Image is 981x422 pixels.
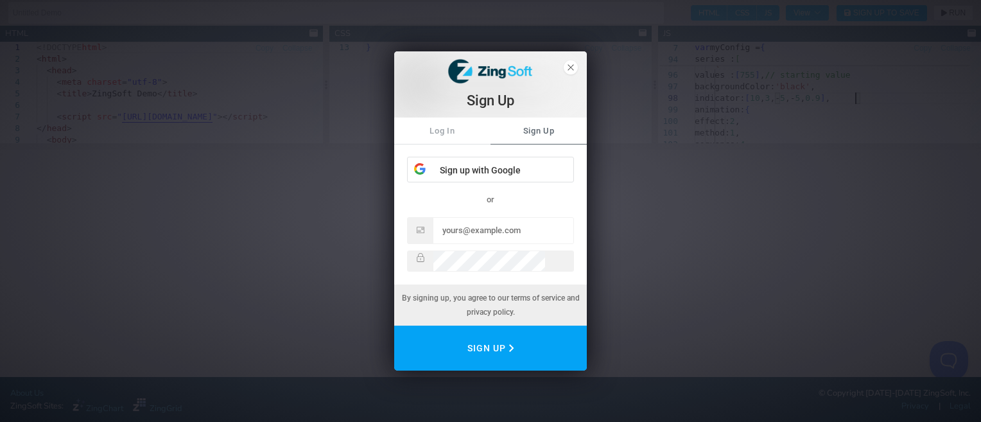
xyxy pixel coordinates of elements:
[394,118,490,145] a: Log In
[402,294,580,317] span: By signing up, you agree to our terms of service and privacy policy.
[408,157,573,183] div: Sign up with Google
[467,335,514,362] span: Sign Up
[564,60,578,75] span: close
[490,118,587,145] span: Sign Up
[401,91,580,110] div: Sign Up
[433,218,573,243] input: Email
[433,251,545,272] input: Password
[487,195,494,204] span: or
[394,326,587,371] button: Sign Up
